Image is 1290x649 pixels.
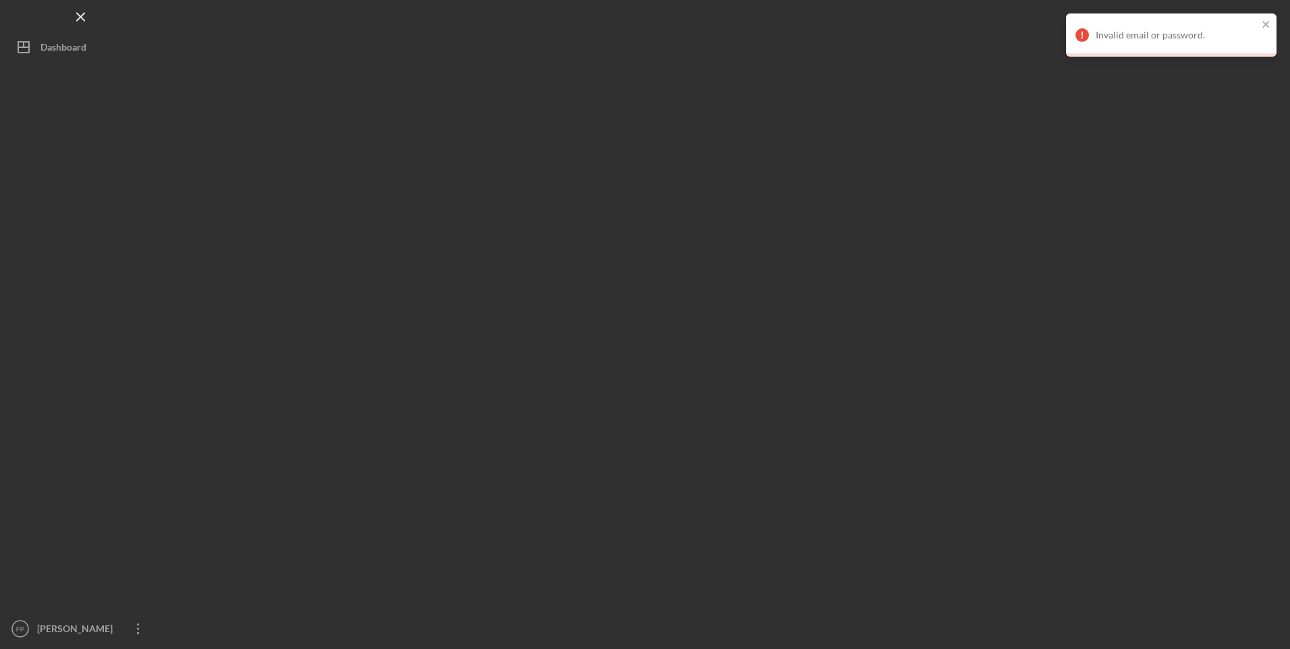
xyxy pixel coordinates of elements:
button: FP[PERSON_NAME] [7,615,155,642]
text: FP [16,625,24,633]
button: Dashboard [7,34,155,61]
div: Dashboard [40,34,86,64]
button: close [1262,19,1271,32]
div: [PERSON_NAME] [34,615,121,646]
div: Invalid email or password. [1096,30,1258,40]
